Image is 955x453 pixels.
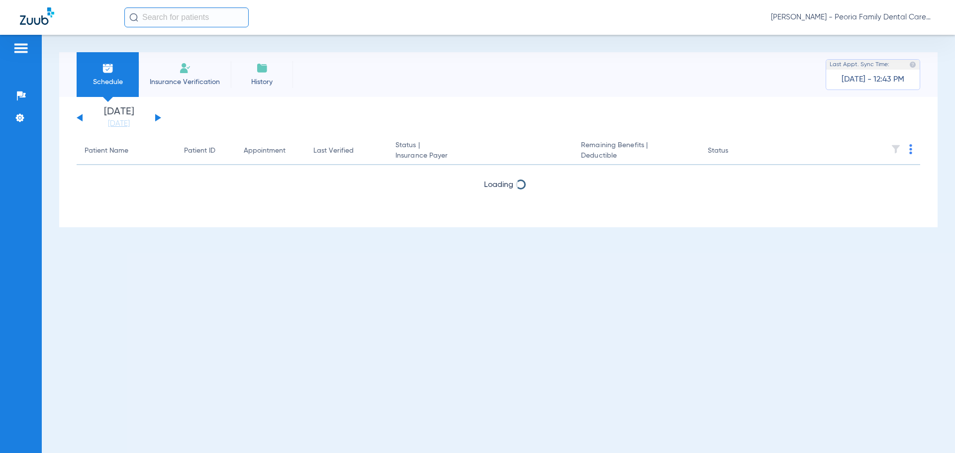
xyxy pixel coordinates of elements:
[184,146,228,156] div: Patient ID
[484,181,513,189] span: Loading
[124,7,249,27] input: Search for patients
[581,151,691,161] span: Deductible
[573,137,699,165] th: Remaining Benefits |
[102,62,114,74] img: Schedule
[89,119,149,129] a: [DATE]
[85,146,128,156] div: Patient Name
[891,144,901,154] img: filter.svg
[387,137,573,165] th: Status |
[842,75,904,85] span: [DATE] - 12:43 PM
[13,42,29,54] img: hamburger-icon
[771,12,935,22] span: [PERSON_NAME] - Peoria Family Dental Care
[313,146,380,156] div: Last Verified
[909,144,912,154] img: group-dot-blue.svg
[256,62,268,74] img: History
[129,13,138,22] img: Search Icon
[244,146,286,156] div: Appointment
[313,146,354,156] div: Last Verified
[184,146,215,156] div: Patient ID
[238,77,286,87] span: History
[20,7,54,25] img: Zuub Logo
[909,61,916,68] img: last sync help info
[830,60,889,70] span: Last Appt. Sync Time:
[700,137,767,165] th: Status
[89,107,149,129] li: [DATE]
[244,146,297,156] div: Appointment
[85,146,168,156] div: Patient Name
[179,62,191,74] img: Manual Insurance Verification
[146,77,223,87] span: Insurance Verification
[395,151,565,161] span: Insurance Payer
[84,77,131,87] span: Schedule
